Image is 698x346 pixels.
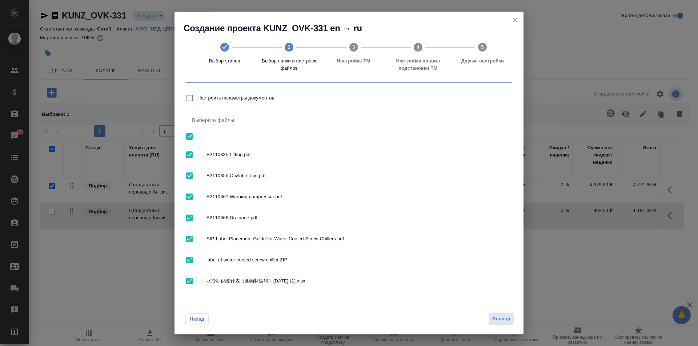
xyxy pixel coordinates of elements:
span: Выбор этапов [195,57,254,65]
button: Вперед [488,313,514,325]
div: 水冷标识统计表（含物料编码）[DATE] (1).xlsx [186,270,512,292]
span: Выбор папки и настроек файлов [260,57,318,72]
span: Выбрать все вложенные папки [182,168,197,183]
span: Другие настройки [453,57,512,65]
span: Выбрать все вложенные папки [182,189,197,204]
span: Настройка ТМ [324,57,383,65]
span: Выбрать все вложенные папки [182,273,197,289]
span: B2110335 Lifting.pdf [206,151,506,158]
span: SIP-Label Placement Guide for Water-Cooled Screw Chillers.pdf [206,235,506,243]
h2: Создание проекта KUNZ_OVK-331 en → ru [184,23,523,34]
button: close [510,15,521,25]
span: B2110361 Warning-compressor.pdf [206,193,506,200]
span: B2110355 On&off steps.pdf [206,172,506,179]
span: B2110368 Drainage.pdf [206,214,506,221]
span: Вперед [492,315,510,323]
text: 4 [417,44,419,50]
div: B2110361 Warning-compressor.pdf [186,186,512,207]
span: Выбрать все вложенные папки [182,147,197,162]
span: Выбрать все вложенные папки [182,252,197,268]
span: Назад [189,316,205,323]
span: Настроить параметры документов [197,94,274,102]
span: 水冷标识统计表（含物料编码）[DATE] (1).xlsx [206,277,506,285]
div: Выберите файлы [186,111,512,129]
span: Выбрать все вложенные папки [182,231,197,247]
div: SIP-Label Placement Guide for Water-Cooled Screw Chillers.pdf [186,228,512,249]
div: B2110335 Lifting.pdf [186,144,512,165]
span: label of water cooled screw chiller.ZIP [206,256,506,264]
div: B2110355 On&off steps.pdf [186,165,512,186]
span: Выбрать все вложенные папки [182,210,197,225]
text: 2 [288,44,290,50]
text: 3 [352,44,355,50]
div: label of water cooled screw chiller.ZIP [186,249,512,270]
button: Назад [185,313,209,325]
text: 5 [481,44,484,50]
span: Настройка правил подстановки TM [389,57,447,72]
div: B2110368 Drainage.pdf [186,207,512,228]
